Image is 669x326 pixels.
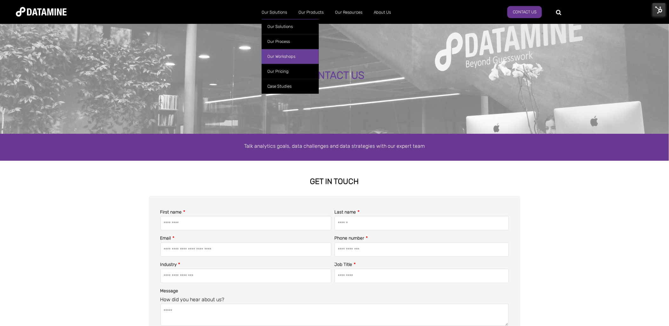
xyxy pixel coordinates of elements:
[262,34,319,49] a: Our Process
[262,49,319,64] a: Our Workshops
[262,19,319,34] a: Our Solutions
[256,4,293,21] a: Our Solutions
[160,288,178,294] span: Message
[160,235,171,241] span: Email
[160,262,177,267] span: Industry
[293,4,329,21] a: Our Products
[160,209,182,215] span: First name
[262,64,319,79] a: Our Pricing
[335,235,365,241] span: Phone number
[507,6,542,18] a: Contact us
[244,143,425,149] span: Talk analytics goals, data challenges and data strategies with our expert team
[329,4,368,21] a: Our Resources
[75,70,594,81] div: CONTACT US
[335,262,352,267] span: Job Title
[652,3,666,17] img: HubSpot Tools Menu Toggle
[16,7,67,17] img: Datamine
[335,209,356,215] span: Last name
[262,79,319,94] a: Case Studies
[160,295,509,304] legend: How did you hear about us?
[368,4,397,21] a: About Us
[310,177,359,186] strong: GET IN TOUCH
